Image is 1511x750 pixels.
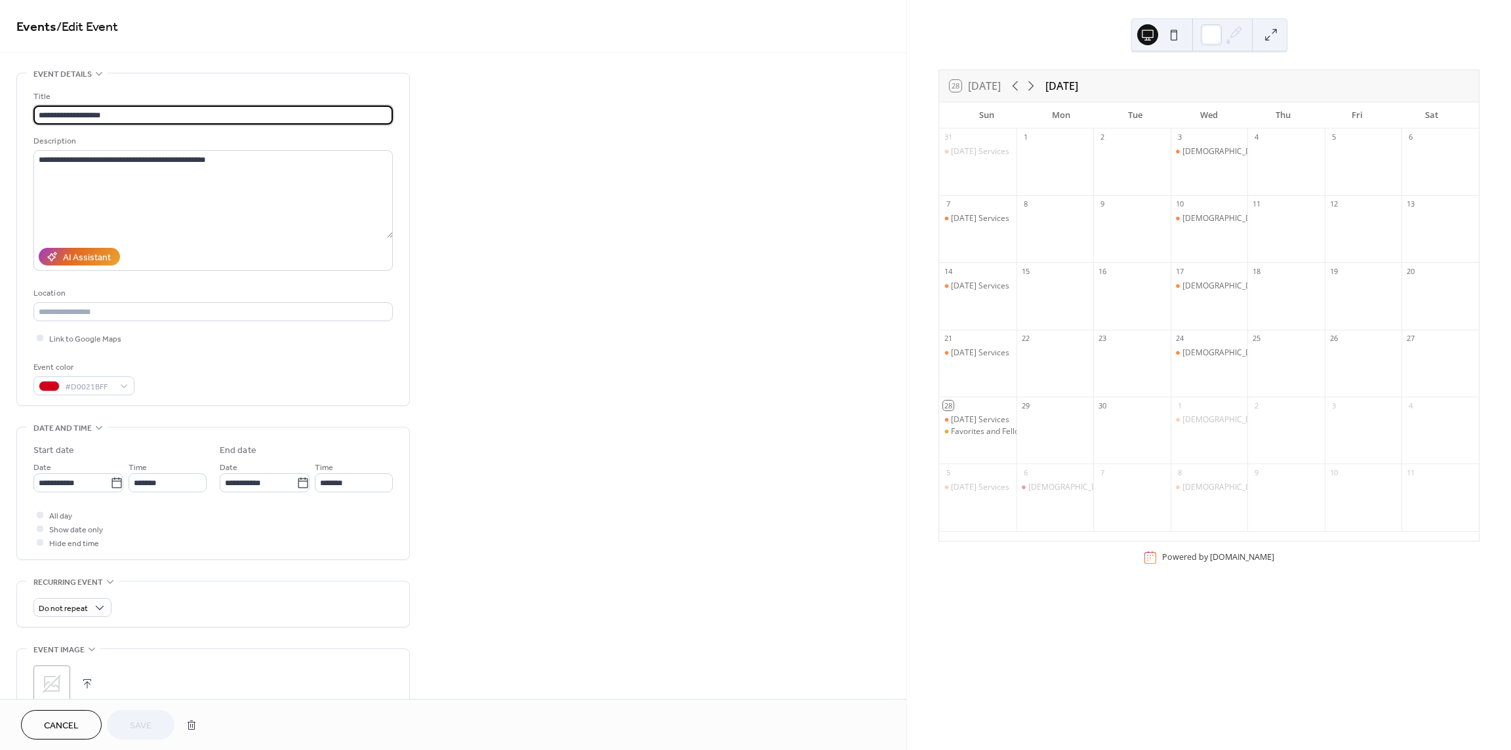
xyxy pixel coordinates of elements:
span: Time [315,461,333,475]
div: Sunday Services [939,347,1017,359]
span: #D0021BFF [65,380,113,394]
div: 4 [1405,401,1415,410]
a: [DOMAIN_NAME] [1210,552,1274,563]
div: 14 [943,266,953,276]
div: 8 [1020,199,1030,209]
div: [DEMOGRAPHIC_DATA] Pre-Packing [1028,482,1160,493]
div: Description [33,134,390,148]
div: Event color [33,361,132,374]
div: 10 [1175,199,1184,209]
div: 9 [1251,467,1261,477]
div: [DEMOGRAPHIC_DATA] Study [1182,414,1291,425]
div: AI Assistant [63,251,111,265]
div: [DEMOGRAPHIC_DATA] Study [1182,482,1291,493]
div: 10 [1329,467,1339,477]
a: Events [16,14,56,40]
div: 30 [1097,401,1107,410]
div: 2 [1097,132,1107,142]
div: 21 [943,334,953,344]
div: [DATE] Services [951,414,1009,425]
button: Cancel [21,710,102,740]
div: Sunday Services [939,281,1017,292]
span: Link to Google Maps [49,332,121,346]
div: 4 [1251,132,1261,142]
div: Bible Study [1171,281,1248,292]
div: Bible Study [1171,213,1248,224]
div: 23 [1097,334,1107,344]
span: / Edit Event [56,14,118,40]
div: 19 [1329,266,1339,276]
div: 5 [1329,132,1339,142]
div: 8 [1175,467,1184,477]
div: 29 [1020,401,1030,410]
div: 28 [943,401,953,410]
div: Mon [1024,102,1098,128]
div: [DATE] Services [951,146,1009,157]
span: Recurring event [33,576,103,589]
div: 16 [1097,266,1107,276]
div: 18 [1251,266,1261,276]
div: [DEMOGRAPHIC_DATA] Study [1182,146,1291,157]
div: 17 [1175,266,1184,276]
div: Sunday Services [939,482,1017,493]
div: Sunday Services [939,146,1017,157]
div: Tue [1098,102,1172,128]
span: Event image [33,643,85,657]
div: [DATE] Services [951,482,1009,493]
div: 6 [1405,132,1415,142]
div: 25 [1251,334,1261,344]
div: Bible Study [1171,414,1248,425]
div: 11 [1405,467,1415,477]
div: End date [220,444,256,458]
div: [DATE] [1045,78,1078,94]
span: Time [129,461,147,475]
div: 2 [1251,401,1261,410]
div: 7 [943,199,953,209]
div: 22 [1020,334,1030,344]
div: 31 [943,132,953,142]
div: Sat [1394,102,1468,128]
div: Fri [1320,102,1394,128]
button: AI Assistant [39,248,120,266]
div: 13 [1405,199,1415,209]
div: Start date [33,444,74,458]
div: Bible Study [1171,482,1248,493]
div: Ladies Pre-Packing [1017,482,1094,493]
div: 5 [943,467,953,477]
div: Location [33,286,390,300]
div: 12 [1329,199,1339,209]
div: Sun [950,102,1024,128]
div: [DEMOGRAPHIC_DATA] Study [1182,347,1291,359]
div: Favorites and Fellowship [939,426,1017,437]
div: [DATE] Services [951,347,1009,359]
span: Event details [33,68,92,81]
div: Powered by [1162,552,1274,563]
div: 3 [1175,132,1184,142]
span: Do not repeat [39,601,88,616]
span: Date [220,461,237,475]
span: Cancel [44,719,79,733]
div: 27 [1405,334,1415,344]
div: [DATE] Services [951,281,1009,292]
div: 26 [1329,334,1339,344]
div: ; [33,665,70,702]
div: 1 [1175,401,1184,410]
div: Favorites and Fellowship [951,426,1040,437]
div: 20 [1405,266,1415,276]
span: Hide end time [49,537,99,551]
div: Title [33,90,390,104]
div: 3 [1329,401,1339,410]
div: 24 [1175,334,1184,344]
div: 7 [1097,467,1107,477]
div: [DATE] Services [951,213,1009,224]
div: Sunday Services [939,414,1017,425]
div: 9 [1097,199,1107,209]
span: Date [33,461,51,475]
div: Sunday Services [939,213,1017,224]
div: [DEMOGRAPHIC_DATA] Study [1182,281,1291,292]
div: Bible Study [1171,347,1248,359]
div: 15 [1020,266,1030,276]
div: Thu [1246,102,1320,128]
div: Bible Study [1171,146,1248,157]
